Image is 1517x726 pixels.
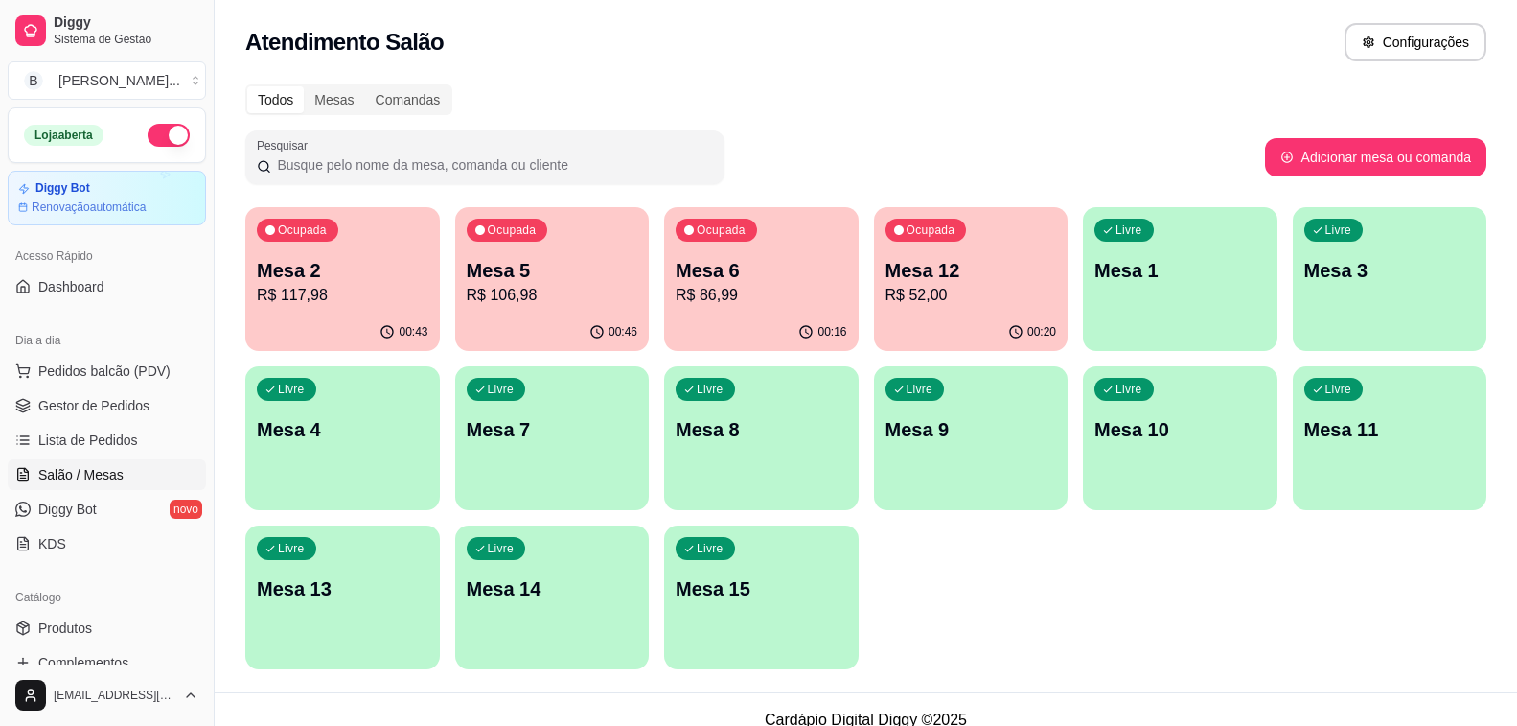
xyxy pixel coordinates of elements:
p: Livre [697,541,724,556]
p: R$ 52,00 [885,284,1057,307]
p: Ocupada [697,222,746,238]
button: Pedidos balcão (PDV) [8,356,206,386]
p: Mesa 14 [467,575,638,602]
button: Configurações [1345,23,1486,61]
article: Renovação automática [32,199,146,215]
button: LivreMesa 7 [455,366,650,510]
button: LivreMesa 13 [245,526,440,669]
span: Diggy [54,14,198,32]
div: Acesso Rápido [8,241,206,271]
p: R$ 106,98 [467,284,638,307]
p: Livre [907,382,933,397]
div: Catálogo [8,582,206,613]
a: Produtos [8,613,206,644]
h2: Atendimento Salão [245,27,444,58]
button: LivreMesa 8 [664,366,859,510]
span: Dashboard [38,277,104,296]
span: Pedidos balcão (PDV) [38,362,171,381]
p: Mesa 6 [676,257,847,284]
a: Lista de Pedidos [8,425,206,456]
p: Mesa 11 [1304,416,1476,443]
a: Complementos [8,647,206,678]
p: Ocupada [907,222,955,238]
a: DiggySistema de Gestão [8,8,206,54]
span: Sistema de Gestão [54,32,198,47]
p: Mesa 2 [257,257,428,284]
span: Complementos [38,653,128,672]
p: Livre [488,382,515,397]
div: [PERSON_NAME] ... [58,71,180,90]
p: Livre [488,541,515,556]
span: Gestor de Pedidos [38,396,149,415]
button: LivreMesa 4 [245,366,440,510]
span: B [24,71,43,90]
button: OcupadaMesa 5R$ 106,9800:46 [455,207,650,351]
button: Adicionar mesa ou comanda [1265,138,1486,176]
div: Todos [247,86,304,113]
p: Livre [278,541,305,556]
p: R$ 117,98 [257,284,428,307]
p: Livre [697,382,724,397]
button: LivreMesa 1 [1083,207,1277,351]
p: Ocupada [278,222,327,238]
article: Diggy Bot [35,181,90,196]
p: Livre [1325,382,1352,397]
button: [EMAIL_ADDRESS][DOMAIN_NAME] [8,672,206,718]
p: 00:16 [817,324,846,340]
p: Mesa 12 [885,257,1057,284]
p: Livre [1115,222,1142,238]
span: Diggy Bot [38,500,97,519]
p: 00:43 [399,324,427,340]
button: LivreMesa 9 [874,366,1069,510]
a: KDS [8,528,206,559]
span: Produtos [38,619,92,638]
div: Dia a dia [8,325,206,356]
button: OcupadaMesa 12R$ 52,0000:20 [874,207,1069,351]
button: OcupadaMesa 6R$ 86,9900:16 [664,207,859,351]
p: Mesa 3 [1304,257,1476,284]
button: LivreMesa 15 [664,526,859,669]
p: Ocupada [488,222,537,238]
p: Mesa 8 [676,416,847,443]
a: Diggy BotRenovaçãoautomática [8,171,206,225]
p: 00:46 [609,324,637,340]
p: Mesa 13 [257,575,428,602]
span: [EMAIL_ADDRESS][DOMAIN_NAME] [54,688,175,703]
p: Mesa 1 [1094,257,1266,284]
p: Livre [1325,222,1352,238]
p: Mesa 9 [885,416,1057,443]
p: Mesa 7 [467,416,638,443]
p: Livre [1115,382,1142,397]
p: Mesa 15 [676,575,847,602]
div: Mesas [304,86,364,113]
div: Comandas [365,86,451,113]
button: LivreMesa 10 [1083,366,1277,510]
p: R$ 86,99 [676,284,847,307]
button: Select a team [8,61,206,100]
button: OcupadaMesa 2R$ 117,9800:43 [245,207,440,351]
a: Gestor de Pedidos [8,390,206,421]
p: Mesa 5 [467,257,638,284]
p: Mesa 10 [1094,416,1266,443]
span: Salão / Mesas [38,465,124,484]
a: Dashboard [8,271,206,302]
p: 00:20 [1027,324,1056,340]
button: LivreMesa 3 [1293,207,1487,351]
a: Diggy Botnovo [8,494,206,525]
span: KDS [38,534,66,553]
button: LivreMesa 14 [455,526,650,669]
p: Mesa 4 [257,416,428,443]
button: Alterar Status [148,124,190,147]
a: Salão / Mesas [8,459,206,490]
input: Pesquisar [271,155,713,175]
button: LivreMesa 11 [1293,366,1487,510]
div: Loja aberta [24,125,103,146]
p: Livre [278,382,305,397]
span: Lista de Pedidos [38,431,138,450]
label: Pesquisar [257,137,314,153]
